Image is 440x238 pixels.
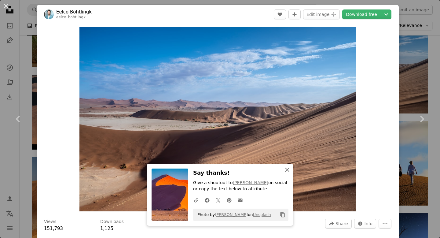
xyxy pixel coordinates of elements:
a: [PERSON_NAME] [215,212,248,217]
a: Share on Facebook [202,194,213,206]
span: Photo by on [194,210,271,220]
span: 1,125 [100,226,113,231]
a: Share on Pinterest [224,194,235,206]
button: More Actions [379,219,391,229]
a: [PERSON_NAME] [233,180,268,185]
a: Unsplash [253,212,271,217]
span: Info [365,219,373,228]
span: Share [335,219,348,228]
button: Choose download size [381,9,391,19]
button: Like [274,9,286,19]
button: Share this image [325,219,351,229]
button: Edit image [303,9,340,19]
a: eelco_bohtlingk [56,15,86,19]
a: Share over email [235,194,246,206]
button: Copy to clipboard [277,210,288,220]
img: brown sand under blue sky during daytime [79,27,356,211]
img: Go to Eelco Böhtlingk's profile [44,9,54,19]
button: Stats about this image [354,219,376,229]
h3: Downloads [100,219,124,225]
span: 151,793 [44,226,63,231]
p: Give a shoutout to on social or copy the text below to attribute. [193,180,288,192]
a: Download free [342,9,381,19]
h3: Say thanks! [193,169,288,177]
button: Zoom in on this image [79,27,356,211]
button: Add to Collection [288,9,301,19]
a: Next [403,90,440,148]
h3: Views [44,219,57,225]
a: Share on Twitter [213,194,224,206]
a: Eelco Böhtlingk [56,9,92,15]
